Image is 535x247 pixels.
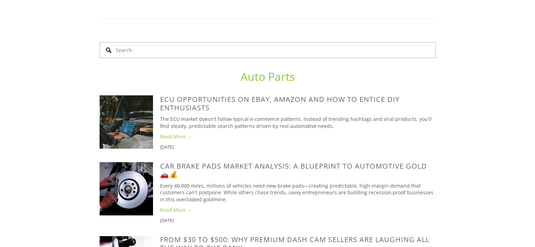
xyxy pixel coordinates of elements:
a: ECU Opportunities on eBay, Amazon and How to Entice DIY Enthusiasts [160,95,400,112]
time: [DATE] [160,217,174,223]
a: Read More → [160,207,436,214]
a: Auto Parts [241,69,295,84]
a: Car Brake Pads Market Analysis: A Blueprint to Automotive Gold 🚗💰 [160,161,427,179]
a: Car Brake Pads Market Analysis: A Blueprint to Automotive Gold 🚗💰 [100,162,160,215]
a: ECU Opportunities on eBay, Amazon and How to Entice DIY Enthusiasts [100,95,160,149]
img: ECU Opportunities on eBay, Amazon and How to Entice DIY Enthusiasts [100,95,153,149]
p: The ECU market doesn't follow typical e-commerce patterns. Instead of trending hashtags and viral... [160,116,436,129]
time: [DATE] [160,144,174,150]
p: Every 40,000 miles, millions of vehicles need new brake pads—creating predictable, high-margin de... [160,182,436,203]
a: Read More → [160,133,436,140]
img: Car Brake Pads Market Analysis: A Blueprint to Automotive Gold 🚗💰 [100,162,153,215]
input: Search [100,42,436,58]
